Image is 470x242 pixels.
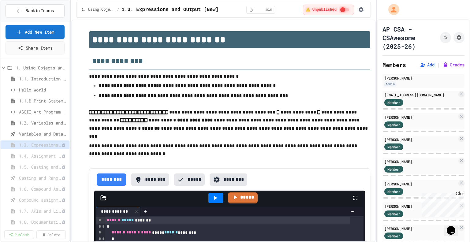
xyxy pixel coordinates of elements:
[19,186,62,192] span: 1.6. Compound Assignment Operators
[19,131,67,137] span: Variables and Data Types - Quiz
[437,61,440,69] span: |
[117,7,119,12] span: /
[440,32,451,43] button: Click to see fork details
[384,92,457,98] div: [EMAIL_ADDRESS][DOMAIN_NAME]
[266,7,272,12] span: min
[387,166,400,172] span: Member
[19,76,67,82] span: 1.1. Introduction to Algorithms, Programming, and Compilers
[62,198,66,202] div: Unpublished
[62,187,66,191] div: Unpublished
[19,109,61,115] span: ASCII Art Program
[382,61,406,69] h2: Members
[19,164,62,170] span: 1.5. Casting and Ranges of Values
[61,109,67,115] button: More options
[6,25,65,39] a: Add New Item
[19,175,62,181] span: Casting and Ranges of variables - Quiz
[121,6,218,13] span: 1.3. Expressions and Output [New]
[62,154,66,158] div: Unpublished
[19,208,62,214] span: 1.7. APIs and Libraries
[62,165,66,169] div: Unpublished
[444,218,464,236] iframe: chat widget
[384,226,457,231] div: [PERSON_NAME]
[384,81,396,87] div: Admin
[2,2,42,39] div: Chat with us now!Close
[387,211,400,217] span: Member
[36,230,66,239] a: Delete
[387,233,400,239] span: Member
[19,153,62,159] span: 1.4. Assignment and Input
[4,230,34,239] a: Publish
[382,2,401,17] div: My Account
[19,87,67,93] span: Hello World
[62,220,66,224] div: Unpublished
[387,189,400,194] span: Member
[420,62,435,68] button: Add
[62,176,66,180] div: Unpublished
[16,65,67,71] span: 1. Using Objects and Methods
[384,159,457,164] div: [PERSON_NAME]
[19,98,67,104] span: 1.1.B Print Statements
[303,5,354,15] div: ⚠️ Students cannot see this content! Click the toggle to publish it and make it visible to your c...
[19,197,62,203] span: Compound assignment operators - Quiz
[387,144,400,150] span: Member
[305,7,337,12] span: ⚠️ Unpublished
[62,143,66,147] div: Unpublished
[81,7,114,12] span: 1. Using Objects and Methods
[384,114,457,120] div: [PERSON_NAME]
[25,8,54,14] span: Back to Teams
[6,4,65,17] button: Back to Teams
[382,25,438,50] h1: AP CSA - CSAwesome (2025-26)
[387,122,400,128] span: Member
[442,62,464,68] button: Grades
[19,219,62,225] span: 1.8. Documentation with Comments and Preconditions
[19,142,62,148] span: 1.3. Expressions and Output [New]
[453,32,464,43] button: Assignment Settings
[19,120,67,126] span: 1.2. Variables and Data Types
[384,203,457,209] div: [PERSON_NAME]
[6,41,65,54] a: Share Items
[419,191,464,217] iframe: chat widget
[62,209,66,213] div: Unpublished
[384,137,457,142] div: [PERSON_NAME]
[384,75,463,81] div: [PERSON_NAME]
[384,181,457,187] div: [PERSON_NAME]
[387,100,400,105] span: Member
